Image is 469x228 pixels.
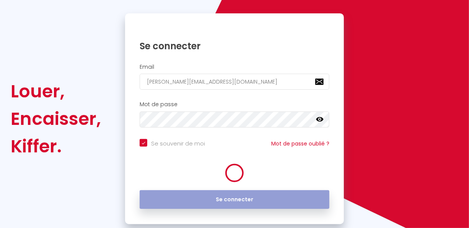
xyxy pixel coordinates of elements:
[11,133,101,160] div: Kiffer.
[271,140,329,147] a: Mot de passe oublié ?
[11,78,101,105] div: Louer,
[6,3,29,26] button: Ouvrir le widget de chat LiveChat
[140,101,329,108] h2: Mot de passe
[140,74,329,90] input: Ton Email
[140,40,329,52] h1: Se connecter
[140,64,329,70] h2: Email
[11,105,101,133] div: Encaisser,
[140,190,329,209] button: Se connecter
